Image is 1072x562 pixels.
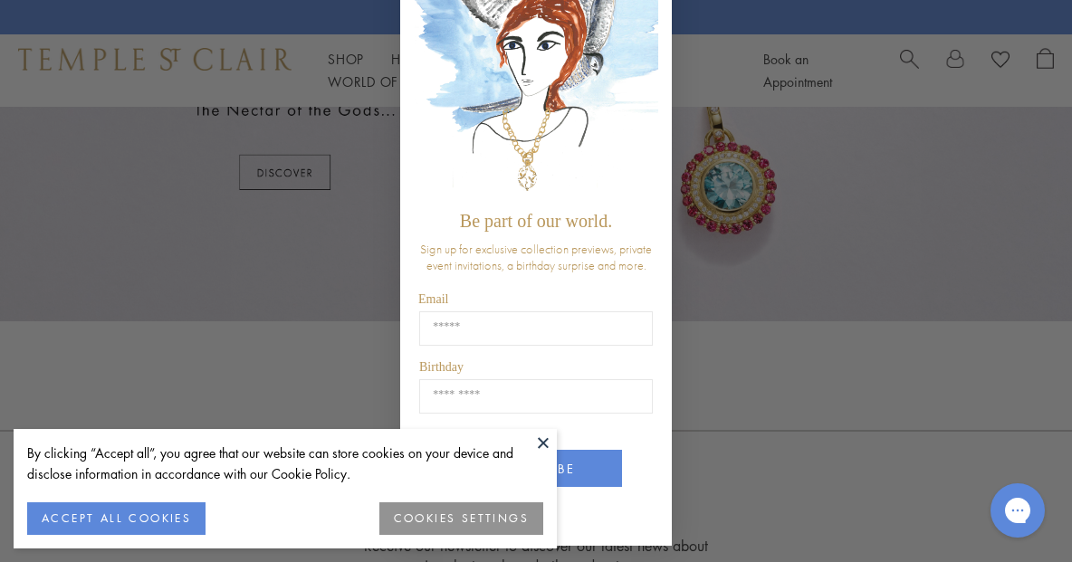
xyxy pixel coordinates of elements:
span: Email [418,292,448,306]
iframe: Gorgias live chat messenger [981,477,1054,544]
span: Sign up for exclusive collection previews, private event invitations, a birthday surprise and more. [420,241,652,273]
input: Email [419,311,653,346]
button: COOKIES SETTINGS [379,502,543,535]
button: ACCEPT ALL COOKIES [27,502,206,535]
div: By clicking “Accept all”, you agree that our website can store cookies on your device and disclos... [27,443,543,484]
span: Be part of our world. [460,211,612,231]
span: Birthday [419,360,464,374]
